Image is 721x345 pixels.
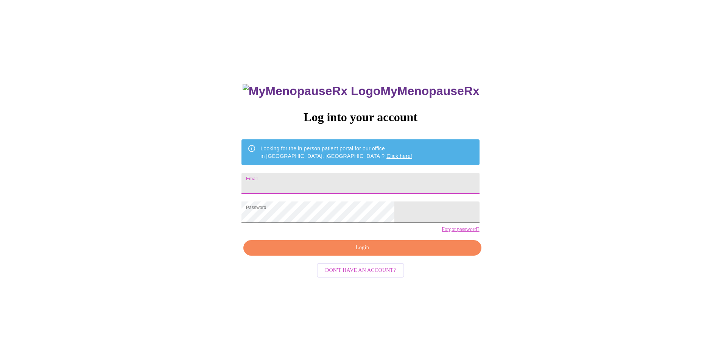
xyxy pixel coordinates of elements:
a: Forgot password? [442,226,480,233]
button: Don't have an account? [317,263,404,278]
a: Click here! [386,153,412,159]
a: Don't have an account? [315,267,406,273]
img: MyMenopauseRx Logo [243,84,380,98]
button: Login [243,240,481,256]
div: Looking for the in person patient portal for our office in [GEOGRAPHIC_DATA], [GEOGRAPHIC_DATA]? [260,142,412,163]
h3: Log into your account [241,110,479,124]
span: Login [252,243,472,253]
span: Don't have an account? [325,266,396,275]
h3: MyMenopauseRx [243,84,480,98]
